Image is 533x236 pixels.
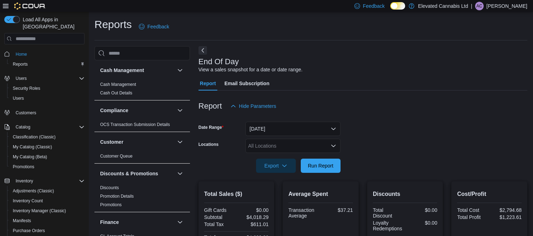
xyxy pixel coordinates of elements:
[198,142,219,147] label: Locations
[100,219,119,226] h3: Finance
[13,154,47,160] span: My Catalog (Beta)
[1,73,87,83] button: Users
[16,110,36,116] span: Customers
[407,220,437,226] div: $0.00
[10,207,69,215] a: Inventory Manager (Classic)
[10,187,85,195] span: Adjustments (Classic)
[7,132,87,142] button: Classification (Classic)
[13,177,36,185] button: Inventory
[14,2,46,10] img: Cova
[7,59,87,69] button: Reports
[10,197,46,205] a: Inventory Count
[331,143,336,149] button: Open list of options
[1,108,87,118] button: Customers
[10,153,85,161] span: My Catalog (Beta)
[100,194,134,199] a: Promotion Details
[13,188,54,194] span: Adjustments (Classic)
[13,74,85,83] span: Users
[100,202,122,207] a: Promotions
[7,152,87,162] button: My Catalog (Beta)
[136,20,172,34] a: Feedback
[224,76,270,90] span: Email Subscription
[100,82,136,87] a: Cash Management
[13,50,30,59] a: Home
[10,207,85,215] span: Inventory Manager (Classic)
[245,122,341,136] button: [DATE]
[94,17,132,32] h1: Reports
[204,221,235,227] div: Total Tax
[13,198,43,204] span: Inventory Count
[100,122,170,127] a: OCS Transaction Submission Details
[100,202,122,208] span: Promotions
[198,66,303,73] div: View a sales snapshot for a date or date range.
[198,102,222,110] h3: Report
[7,186,87,196] button: Adjustments (Classic)
[198,125,224,130] label: Date Range
[10,216,85,225] span: Manifests
[7,83,87,93] button: Security Roles
[10,187,57,195] a: Adjustments (Classic)
[10,60,31,68] a: Reports
[100,67,174,74] button: Cash Management
[10,163,85,171] span: Promotions
[176,106,184,115] button: Compliance
[10,133,59,141] a: Classification (Classic)
[457,214,488,220] div: Total Profit
[176,218,184,226] button: Finance
[260,159,292,173] span: Export
[13,144,52,150] span: My Catalog (Classic)
[228,99,279,113] button: Hide Parameters
[94,80,190,100] div: Cash Management
[10,153,50,161] a: My Catalog (Beta)
[457,190,522,198] h2: Cost/Profit
[94,120,190,132] div: Compliance
[13,208,66,214] span: Inventory Manager (Classic)
[204,190,269,198] h2: Total Sales ($)
[491,207,522,213] div: $2,794.68
[13,108,85,117] span: Customers
[10,143,55,151] a: My Catalog (Classic)
[200,76,216,90] span: Report
[418,2,468,10] p: Elevated Cannabis Ltd
[100,67,144,74] h3: Cash Management
[198,57,239,66] h3: End Of Day
[13,218,31,224] span: Manifests
[238,207,269,213] div: $0.00
[147,23,169,30] span: Feedback
[390,2,405,10] input: Dark Mode
[94,183,190,212] div: Discounts & Promotions
[491,214,522,220] div: $1,223.61
[475,2,484,10] div: Ashley Carter
[204,207,235,213] div: Gift Cards
[100,90,132,95] a: Cash Out Details
[100,90,132,96] span: Cash Out Details
[100,219,174,226] button: Finance
[13,123,33,131] button: Catalog
[100,107,128,114] h3: Compliance
[204,214,235,220] div: Subtotal
[10,163,37,171] a: Promotions
[10,216,34,225] a: Manifests
[13,74,29,83] button: Users
[373,207,404,219] div: Total Discount
[363,2,385,10] span: Feedback
[7,142,87,152] button: My Catalog (Classic)
[100,107,174,114] button: Compliance
[10,84,85,93] span: Security Roles
[13,61,28,67] span: Reports
[288,207,319,219] div: Transaction Average
[238,221,269,227] div: $611.01
[100,170,158,177] h3: Discounts & Promotions
[10,226,85,235] span: Purchase Orders
[16,124,30,130] span: Catalog
[13,95,24,101] span: Users
[100,138,174,146] button: Customer
[198,46,207,55] button: Next
[10,60,85,68] span: Reports
[1,176,87,186] button: Inventory
[239,103,276,110] span: Hide Parameters
[7,196,87,206] button: Inventory Count
[176,66,184,75] button: Cash Management
[13,123,85,131] span: Catalog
